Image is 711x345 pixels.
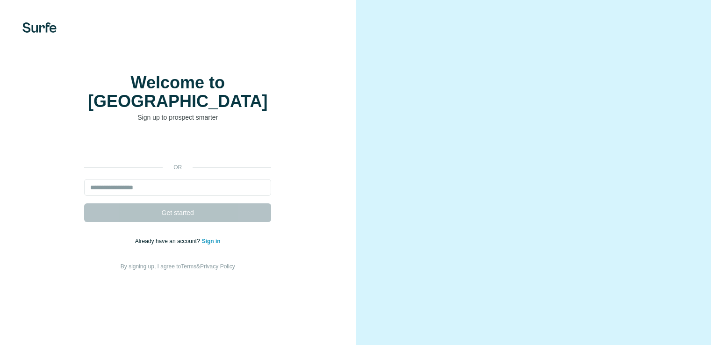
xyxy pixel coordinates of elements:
[121,263,235,270] span: By signing up, I agree to &
[135,238,202,244] span: Already have an account?
[79,136,276,157] iframe: Sign in with Google Button
[200,263,235,270] a: Privacy Policy
[163,163,193,172] p: or
[181,263,196,270] a: Terms
[202,238,221,244] a: Sign in
[22,22,57,33] img: Surfe's logo
[84,113,271,122] p: Sign up to prospect smarter
[84,73,271,111] h1: Welcome to [GEOGRAPHIC_DATA]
